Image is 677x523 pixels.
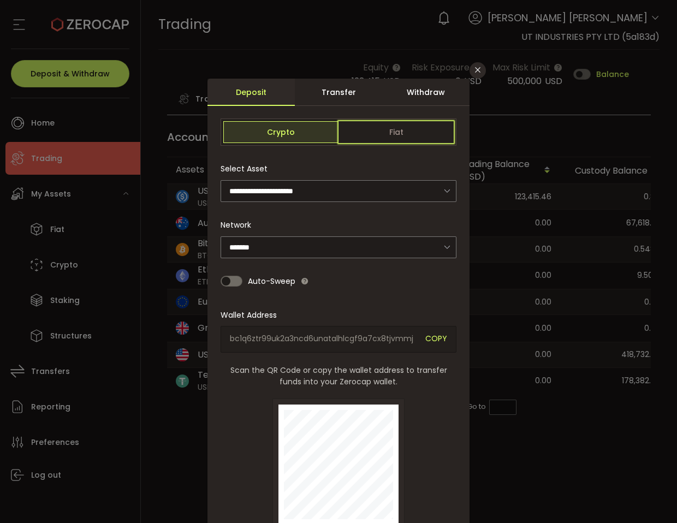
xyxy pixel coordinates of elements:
span: Fiat [339,121,454,143]
div: Withdraw [382,79,470,106]
div: Deposit [207,79,295,106]
div: Transfer [295,79,382,106]
span: COPY [425,333,447,346]
iframe: Chat Widget [547,405,677,523]
label: Select Asset [221,163,274,174]
span: Crypto [223,121,339,143]
span: bc1q6ztr99uk2a3ncd6unatalhlcgf9a7cx8tjvmmj [230,333,417,346]
label: Network [221,219,258,230]
button: Close [470,62,486,79]
span: Auto-Sweep [248,270,295,292]
label: Wallet Address [221,310,283,320]
span: Scan the QR Code or copy the wallet address to transfer funds into your Zerocap wallet. [221,365,456,388]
